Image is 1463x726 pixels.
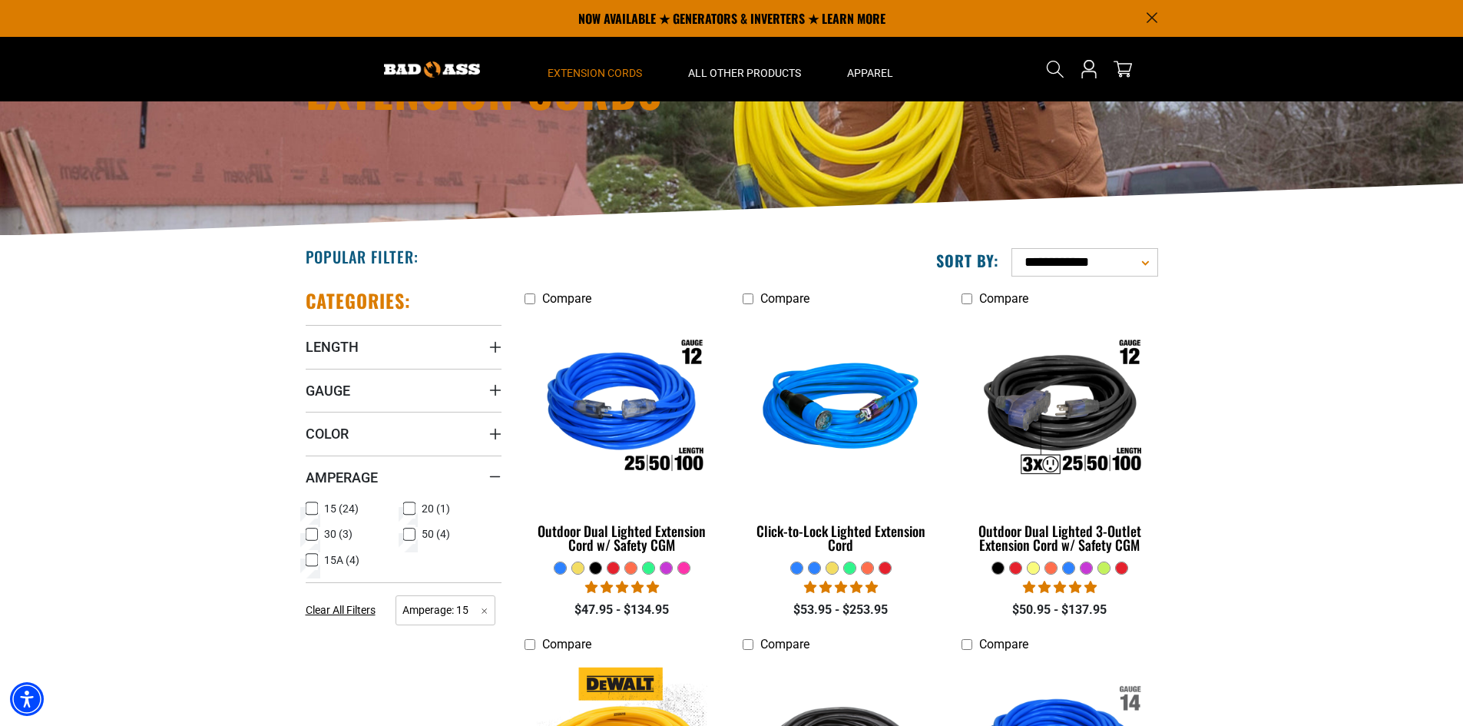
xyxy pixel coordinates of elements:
span: Gauge [306,382,350,399]
h2: Popular Filter: [306,247,419,267]
a: Outdoor Dual Lighted 3-Outlet Extension Cord w/ Safety CGM Outdoor Dual Lighted 3-Outlet Extensio... [962,313,1157,561]
span: Amperage: 15 [396,595,495,625]
div: Click-to-Lock Lighted Extension Cord [743,524,938,552]
a: blue Click-to-Lock Lighted Extension Cord [743,313,938,561]
summary: All Other Products [665,37,824,101]
div: Accessibility Menu [10,682,44,716]
span: 4.80 stars [1023,580,1097,595]
div: $53.95 - $253.95 [743,601,938,619]
span: Compare [979,291,1028,306]
span: Clear All Filters [306,604,376,616]
span: Compare [760,637,809,651]
summary: Color [306,412,501,455]
div: $50.95 - $137.95 [962,601,1157,619]
summary: Search [1043,57,1067,81]
h2: Categories: [306,289,412,313]
span: Amperage [306,469,378,486]
h1: Extension Cords [306,66,866,112]
div: Outdoor Dual Lighted 3-Outlet Extension Cord w/ Safety CGM [962,524,1157,552]
a: Clear All Filters [306,602,382,618]
img: Bad Ass Extension Cords [384,61,480,78]
summary: Gauge [306,369,501,412]
a: Open this option [1077,37,1101,101]
label: Sort by: [936,250,999,270]
div: Outdoor Dual Lighted Extension Cord w/ Safety CGM [525,524,720,552]
span: Compare [979,637,1028,651]
summary: Apparel [824,37,916,101]
a: Amperage: 15 [396,602,495,617]
div: $47.95 - $134.95 [525,601,720,619]
img: Outdoor Dual Lighted Extension Cord w/ Safety CGM [525,321,719,498]
span: Compare [760,291,809,306]
summary: Extension Cords [525,37,665,101]
span: Compare [542,291,591,306]
a: cart [1110,60,1135,78]
span: 30 (3) [324,529,353,539]
summary: Length [306,325,501,368]
span: Apparel [847,66,893,80]
span: All Other Products [688,66,801,80]
span: 15A (4) [324,555,359,565]
span: 15 (24) [324,503,359,514]
span: 20 (1) [422,503,450,514]
span: Color [306,425,349,443]
span: 4.87 stars [804,580,878,595]
span: Compare [542,637,591,651]
summary: Amperage [306,456,501,499]
img: blue [744,321,938,498]
span: Extension Cords [548,66,642,80]
a: Outdoor Dual Lighted Extension Cord w/ Safety CGM Outdoor Dual Lighted Extension Cord w/ Safety CGM [525,313,720,561]
img: Outdoor Dual Lighted 3-Outlet Extension Cord w/ Safety CGM [963,321,1157,498]
span: 50 (4) [422,529,450,539]
span: 4.81 stars [585,580,659,595]
span: Length [306,338,359,356]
